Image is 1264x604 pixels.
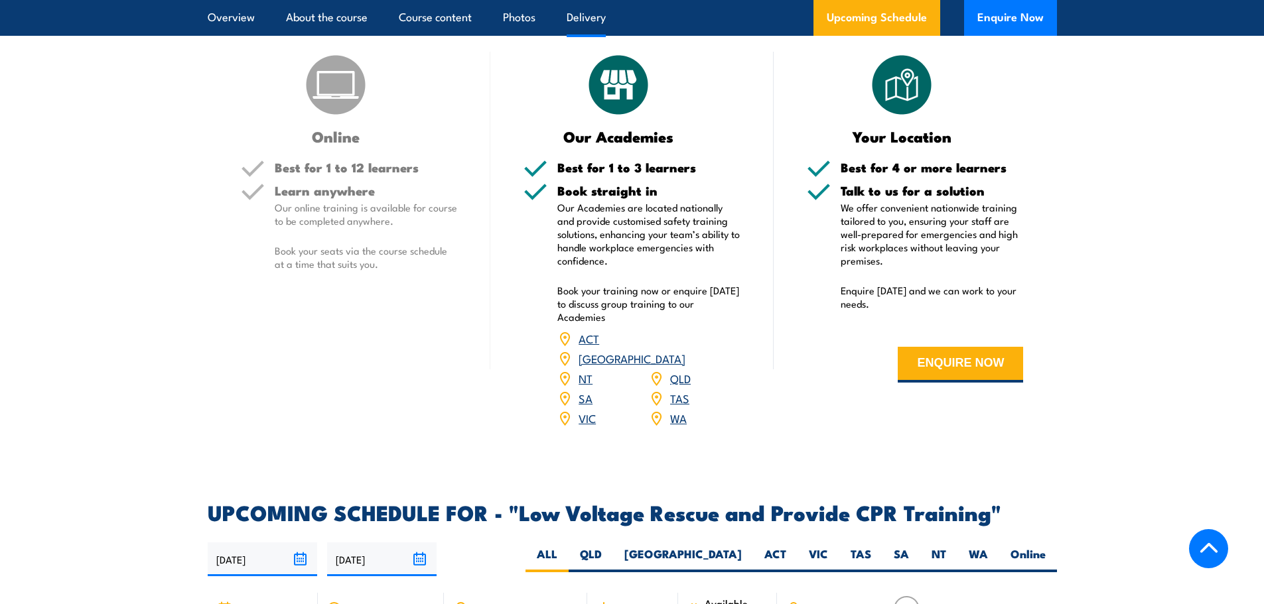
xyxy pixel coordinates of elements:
[841,284,1024,310] p: Enquire [DATE] and we can work to your needs.
[557,184,740,197] h5: Book straight in
[557,284,740,324] p: Book your training now or enquire [DATE] to discuss group training to our Academies
[807,129,997,144] h3: Your Location
[920,546,957,572] label: NT
[579,350,685,366] a: [GEOGRAPHIC_DATA]
[524,129,714,144] h3: Our Academies
[579,390,593,406] a: SA
[579,330,599,346] a: ACT
[557,161,740,174] h5: Best for 1 to 3 learners
[579,370,593,386] a: NT
[275,244,458,271] p: Book your seats via the course schedule at a time that suits you.
[557,201,740,267] p: Our Academies are located nationally and provide customised safety training solutions, enhancing ...
[275,184,458,197] h5: Learn anywhere
[670,390,689,406] a: TAS
[999,546,1057,572] label: Online
[839,546,882,572] label: TAS
[241,129,431,144] h3: Online
[327,542,437,576] input: To date
[275,201,458,227] p: Our online training is available for course to be completed anywhere.
[670,410,687,426] a: WA
[841,184,1024,197] h5: Talk to us for a solution
[208,542,317,576] input: From date
[208,503,1057,521] h2: UPCOMING SCHEDULE FOR - "Low Voltage Rescue and Provide CPR Training"
[753,546,798,572] label: ACT
[882,546,920,572] label: SA
[569,546,613,572] label: QLD
[841,201,1024,267] p: We offer convenient nationwide training tailored to you, ensuring your staff are well-prepared fo...
[841,161,1024,174] h5: Best for 4 or more learners
[798,546,839,572] label: VIC
[275,161,458,174] h5: Best for 1 to 12 learners
[898,347,1023,383] button: ENQUIRE NOW
[526,546,569,572] label: ALL
[670,370,691,386] a: QLD
[957,546,999,572] label: WA
[579,410,596,426] a: VIC
[613,546,753,572] label: [GEOGRAPHIC_DATA]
